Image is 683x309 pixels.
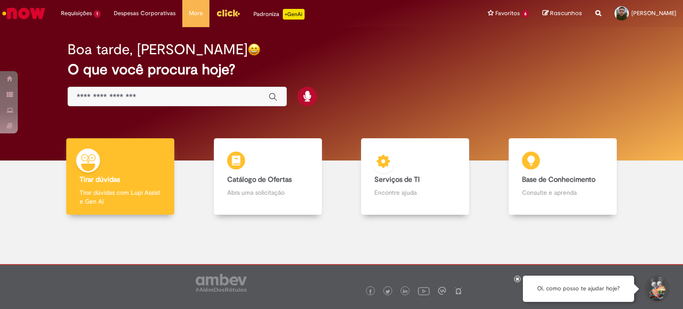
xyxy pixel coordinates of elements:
[374,175,420,184] b: Serviços de TI
[253,9,305,20] div: Padroniza
[341,138,489,215] a: Serviços de TI Encontre ajuda
[1,4,47,22] img: ServiceNow
[227,175,292,184] b: Catálogo de Ofertas
[216,6,240,20] img: click_logo_yellow_360x200.png
[189,9,203,18] span: More
[47,138,194,215] a: Tirar dúvidas Tirar dúvidas com Lupi Assist e Gen Ai
[374,188,456,197] p: Encontre ajuda
[68,62,616,77] h2: O que você procura hoje?
[550,9,582,17] span: Rascunhos
[196,274,247,292] img: logo_footer_ambev_rotulo_gray.png
[80,175,120,184] b: Tirar dúvidas
[68,42,248,57] h2: Boa tarde, [PERSON_NAME]
[418,285,430,297] img: logo_footer_youtube.png
[522,10,529,18] span: 6
[61,9,92,18] span: Requisições
[248,43,261,56] img: happy-face.png
[643,276,670,302] button: Iniciar Conversa de Suporte
[368,289,373,294] img: logo_footer_facebook.png
[386,289,390,294] img: logo_footer_twitter.png
[522,175,595,184] b: Base de Conhecimento
[631,9,676,17] span: [PERSON_NAME]
[523,276,634,302] div: Oi, como posso te ajudar hoje?
[94,10,100,18] span: 1
[489,138,637,215] a: Base de Conhecimento Consulte e aprenda
[403,289,407,294] img: logo_footer_linkedin.png
[227,188,309,197] p: Abra uma solicitação
[194,138,342,215] a: Catálogo de Ofertas Abra uma solicitação
[454,287,462,295] img: logo_footer_naosei.png
[80,188,161,206] p: Tirar dúvidas com Lupi Assist e Gen Ai
[114,9,176,18] span: Despesas Corporativas
[283,9,305,20] p: +GenAi
[438,287,446,295] img: logo_footer_workplace.png
[495,9,520,18] span: Favoritos
[542,9,582,18] a: Rascunhos
[522,188,603,197] p: Consulte e aprenda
